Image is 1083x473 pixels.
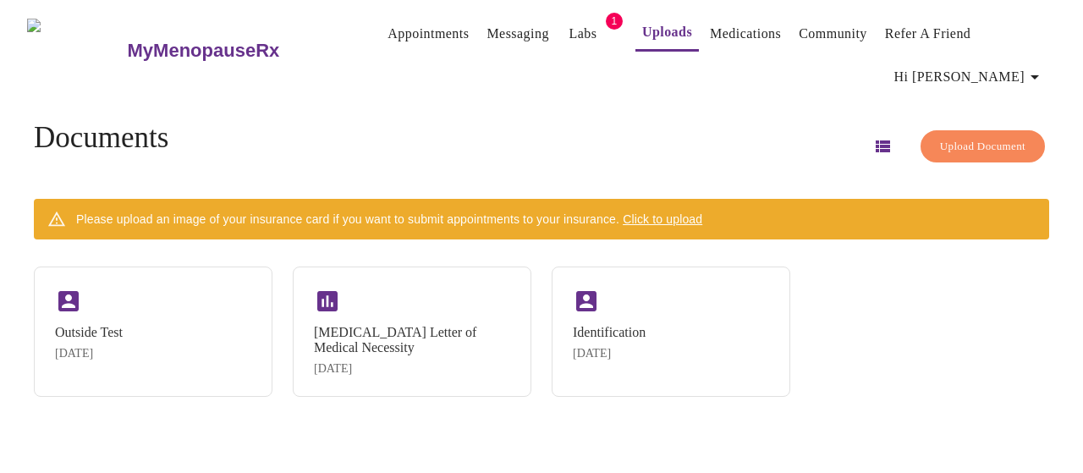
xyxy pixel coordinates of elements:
button: Switch to list view [862,126,903,167]
span: Hi [PERSON_NAME] [894,65,1045,89]
a: Labs [569,22,596,46]
div: Please upload an image of your insurance card if you want to submit appointments to your insurance. [76,204,702,234]
a: Messaging [487,22,548,46]
button: Refer a Friend [878,17,978,51]
button: Uploads [635,15,699,52]
h3: MyMenopauseRx [128,40,280,62]
button: Upload Document [921,130,1045,163]
button: Community [792,17,874,51]
button: Appointments [381,17,476,51]
div: [DATE] [573,347,646,360]
img: MyMenopauseRx Logo [27,19,125,82]
button: Medications [703,17,788,51]
div: [MEDICAL_DATA] Letter of Medical Necessity [314,325,510,355]
span: Click to upload [623,212,702,226]
h4: Documents [34,121,168,155]
span: 1 [606,13,623,30]
div: Identification [573,325,646,340]
span: Upload Document [940,137,1025,157]
div: [DATE] [55,347,123,360]
div: [DATE] [314,362,510,376]
button: Hi [PERSON_NAME] [888,60,1052,94]
a: MyMenopauseRx [125,21,347,80]
div: Outside Test [55,325,123,340]
a: Medications [710,22,781,46]
button: Labs [556,17,610,51]
a: Appointments [388,22,469,46]
a: Refer a Friend [885,22,971,46]
a: Community [799,22,867,46]
button: Messaging [480,17,555,51]
a: Uploads [642,20,692,44]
